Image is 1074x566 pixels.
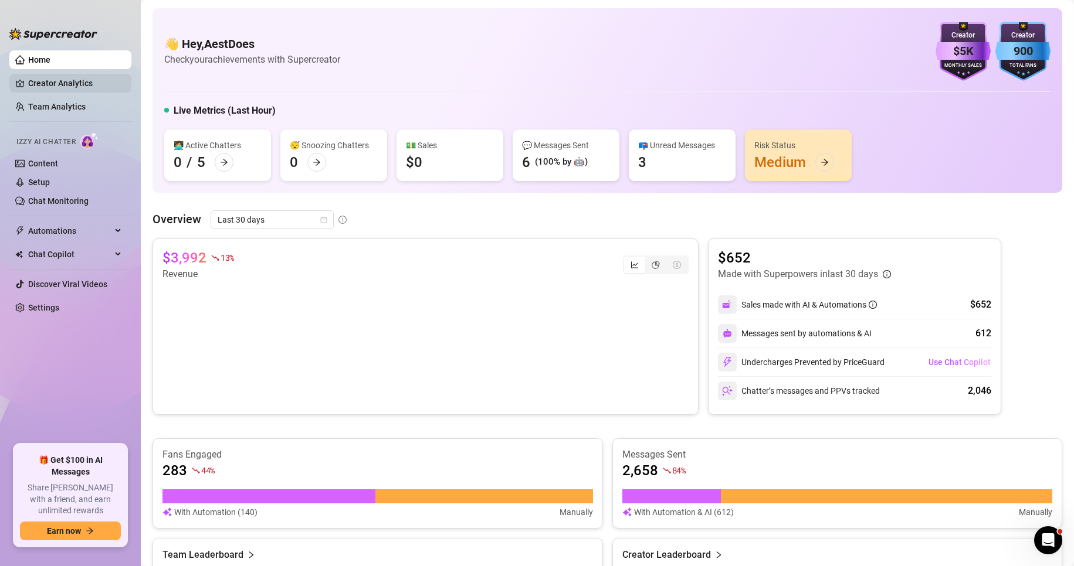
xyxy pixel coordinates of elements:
[1019,506,1052,519] article: Manually
[672,465,686,476] span: 84 %
[16,137,76,148] span: Izzy AI Chatter
[28,102,86,111] a: Team Analytics
[936,22,991,81] img: purple-badge-B9DA21FR.svg
[722,386,733,396] img: svg%3e
[821,158,829,166] span: arrow-right
[28,74,122,93] a: Creator Analytics
[80,132,99,149] img: AI Chatter
[936,62,991,70] div: Monthly Sales
[995,42,1051,60] div: 900
[153,210,201,228] article: Overview
[652,261,660,269] span: pie-chart
[535,155,588,169] div: (100% by 🤖)
[28,159,58,168] a: Content
[162,267,234,281] article: Revenue
[522,153,530,172] div: 6
[28,221,111,240] span: Automations
[320,216,327,223] span: calendar
[221,252,234,263] span: 13 %
[164,52,340,67] article: Check your achievements with Supercreator
[162,248,206,267] article: $3,992
[936,42,991,60] div: $5K
[218,211,327,229] span: Last 30 days
[673,261,681,269] span: dollar-circle
[174,153,182,172] div: 0
[631,261,639,269] span: line-chart
[634,506,734,519] article: With Automation & AI (612)
[20,455,121,478] span: 🎁 Get $100 in AI Messages
[28,303,59,312] a: Settings
[313,158,321,166] span: arrow-right
[15,226,25,236] span: thunderbolt
[1034,526,1062,554] iframe: Intercom live chat
[638,139,726,152] div: 📪 Unread Messages
[28,245,111,264] span: Chat Copilot
[28,178,50,187] a: Setup
[247,548,255,562] span: right
[995,22,1051,81] img: blue-badge-DgoSNQY1.svg
[28,279,107,289] a: Discover Viral Videos
[20,521,121,540] button: Earn nowarrow-right
[192,466,200,475] span: fall
[162,548,243,562] article: Team Leaderboard
[174,506,258,519] article: With Automation (140)
[211,254,219,262] span: fall
[741,298,877,311] div: Sales made with AI & Automations
[995,30,1051,41] div: Creator
[723,329,732,338] img: svg%3e
[20,482,121,517] span: Share [PERSON_NAME] with a friend, and earn unlimited rewards
[28,55,50,64] a: Home
[718,267,878,281] article: Made with Superpowers in last 30 days
[714,548,723,562] span: right
[970,298,991,312] div: $652
[162,448,593,461] article: Fans Engaged
[869,301,877,309] span: info-circle
[718,381,880,400] div: Chatter’s messages and PPVs tracked
[174,104,276,118] h5: Live Metrics (Last Hour)
[522,139,610,152] div: 💬 Messages Sent
[995,62,1051,70] div: Total Fans
[929,357,991,367] span: Use Chat Copilot
[975,326,991,340] div: 612
[936,30,991,41] div: Creator
[406,153,422,172] div: $0
[290,139,378,152] div: 😴 Snoozing Chatters
[290,153,298,172] div: 0
[968,384,991,398] div: 2,046
[928,353,991,371] button: Use Chat Copilot
[622,506,632,519] img: svg%3e
[622,548,711,562] article: Creator Leaderboard
[754,139,842,152] div: Risk Status
[722,357,733,367] img: svg%3e
[86,527,94,535] span: arrow-right
[722,299,733,310] img: svg%3e
[622,461,658,480] article: 2,658
[9,28,97,40] img: logo-BBDzfeDw.svg
[623,255,689,274] div: segmented control
[201,465,215,476] span: 44 %
[663,466,671,475] span: fall
[718,353,885,371] div: Undercharges Prevented by PriceGuard
[174,139,262,152] div: 👩‍💻 Active Chatters
[560,506,593,519] article: Manually
[883,270,891,278] span: info-circle
[28,196,89,206] a: Chat Monitoring
[164,36,340,52] h4: 👋 Hey, AestDoes
[162,506,172,519] img: svg%3e
[220,158,228,166] span: arrow-right
[406,139,494,152] div: 💵 Sales
[15,250,23,258] img: Chat Copilot
[162,461,187,480] article: 283
[718,324,872,343] div: Messages sent by automations & AI
[638,153,646,172] div: 3
[338,216,347,224] span: info-circle
[47,526,81,536] span: Earn now
[197,153,205,172] div: 5
[622,448,1053,461] article: Messages Sent
[718,248,891,267] article: $652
